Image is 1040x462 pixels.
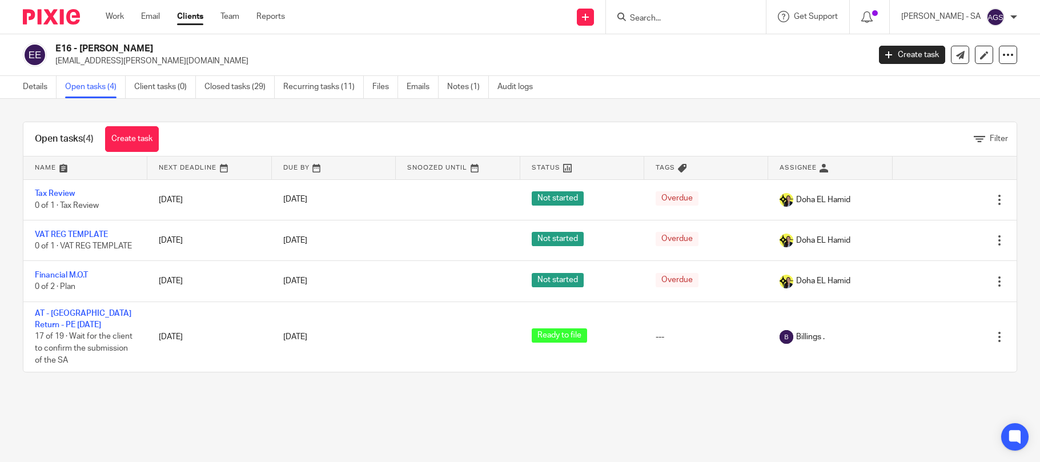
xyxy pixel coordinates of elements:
a: Notes (1) [447,76,489,98]
span: Not started [532,191,584,206]
span: 0 of 2 · Plan [35,283,75,291]
h1: Open tasks [35,133,94,145]
a: Tax Review [35,190,75,198]
span: Filter [990,135,1008,143]
span: Doha EL Hamid [796,275,850,287]
a: Team [220,11,239,22]
td: [DATE] [147,220,271,260]
a: AT - [GEOGRAPHIC_DATA] Return - PE [DATE] [35,310,131,329]
img: Doha-Starbridge.jpg [780,275,793,288]
span: Billings . [796,331,825,343]
h2: E16 - [PERSON_NAME] [55,43,701,55]
a: Create task [879,46,945,64]
span: (4) [83,134,94,143]
a: Email [141,11,160,22]
span: [DATE] [283,196,307,204]
a: Work [106,11,124,22]
span: Not started [532,232,584,246]
span: Overdue [656,191,698,206]
span: Overdue [656,232,698,246]
span: [DATE] [283,236,307,244]
a: Clients [177,11,203,22]
img: svg%3E [780,330,793,344]
a: Client tasks (0) [134,76,196,98]
span: Ready to file [532,328,587,343]
td: [DATE] [147,261,271,302]
a: Financial M.O.T [35,271,88,279]
a: Emails [407,76,439,98]
span: [DATE] [283,277,307,285]
a: Create task [105,126,159,152]
a: Recurring tasks (11) [283,76,364,98]
a: Files [372,76,398,98]
a: Audit logs [497,76,541,98]
input: Search [629,14,732,24]
a: VAT REG TEMPLATE [35,231,108,239]
img: Doha-Starbridge.jpg [780,234,793,247]
img: svg%3E [23,43,47,67]
span: Not started [532,273,584,287]
p: [EMAIL_ADDRESS][PERSON_NAME][DOMAIN_NAME] [55,55,862,67]
span: Doha EL Hamid [796,194,850,206]
a: Open tasks (4) [65,76,126,98]
span: Get Support [794,13,838,21]
a: Closed tasks (29) [204,76,275,98]
span: Doha EL Hamid [796,235,850,246]
p: [PERSON_NAME] - SA [901,11,981,22]
a: Reports [256,11,285,22]
span: [DATE] [283,333,307,341]
img: Doha-Starbridge.jpg [780,193,793,207]
div: --- [656,331,757,343]
span: Status [532,164,560,171]
a: Details [23,76,57,98]
span: 17 of 19 · Wait for the client to confirm the submission of the SA [35,333,132,364]
span: 0 of 1 · VAT REG TEMPLATE [35,242,132,250]
td: [DATE] [147,179,271,220]
td: [DATE] [147,302,271,372]
span: Snoozed Until [407,164,467,171]
span: Overdue [656,273,698,287]
span: Tags [656,164,675,171]
img: Pixie [23,9,80,25]
img: svg%3E [986,8,1005,26]
span: 0 of 1 · Tax Review [35,202,99,210]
